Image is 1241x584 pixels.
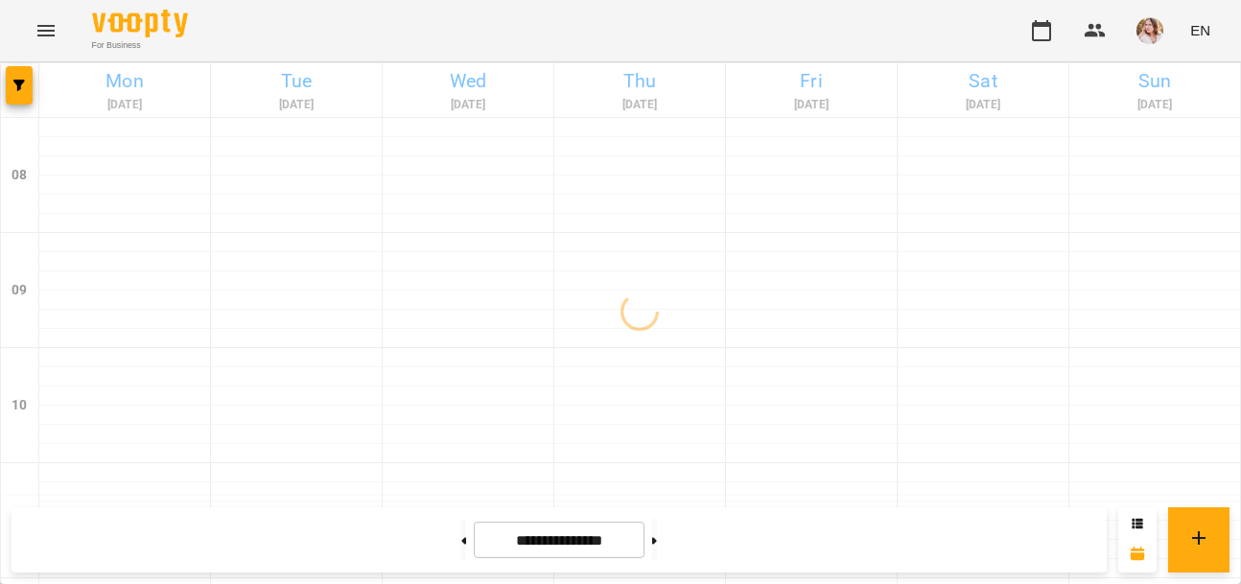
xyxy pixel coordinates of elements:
[1190,20,1210,40] span: EN
[214,96,379,114] h6: [DATE]
[12,395,27,416] h6: 10
[1072,66,1237,96] h6: Sun
[729,96,894,114] h6: [DATE]
[901,66,1065,96] h6: Sat
[1072,96,1237,114] h6: [DATE]
[386,66,550,96] h6: Wed
[386,96,550,114] h6: [DATE]
[557,66,722,96] h6: Thu
[1182,12,1218,48] button: EN
[1136,17,1163,44] img: cd58824c68fe8f7eba89630c982c9fb7.jpeg
[557,96,722,114] h6: [DATE]
[42,96,207,114] h6: [DATE]
[42,66,207,96] h6: Mon
[12,165,27,186] h6: 08
[729,66,894,96] h6: Fri
[92,10,188,37] img: Voopty Logo
[214,66,379,96] h6: Tue
[23,8,69,54] button: Menu
[901,96,1065,114] h6: [DATE]
[12,280,27,301] h6: 09
[92,39,188,52] span: For Business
